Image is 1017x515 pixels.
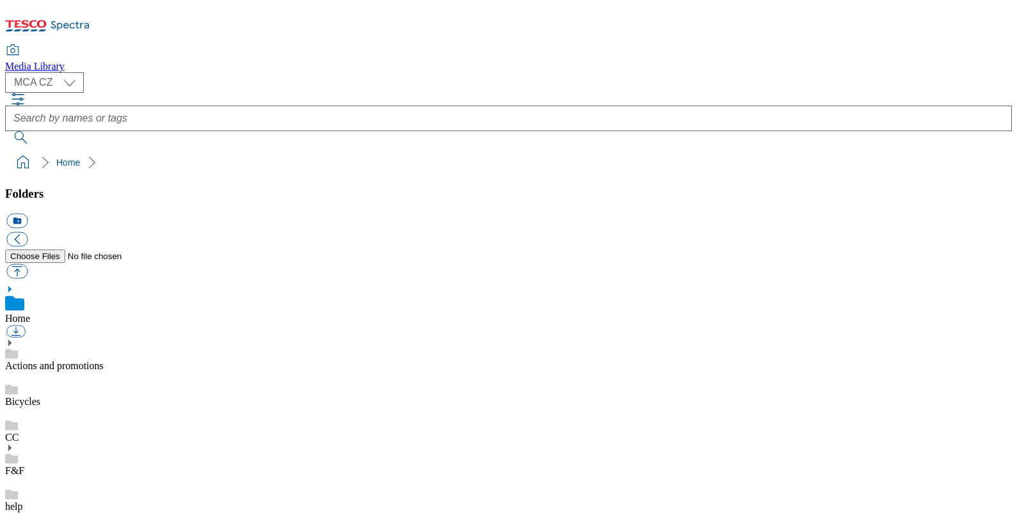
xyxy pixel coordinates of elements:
a: help [5,501,23,512]
a: CC [5,432,19,443]
h3: Folders [5,187,1012,201]
a: F&F [5,465,24,476]
a: Home [5,313,30,324]
nav: breadcrumb [5,150,1012,175]
a: Bicycles [5,396,40,407]
span: Media Library [5,61,65,72]
a: home [13,152,33,173]
a: Actions and promotions [5,360,104,371]
a: Home [56,157,80,168]
a: Media Library [5,45,65,72]
input: Search by names or tags [5,106,1012,131]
